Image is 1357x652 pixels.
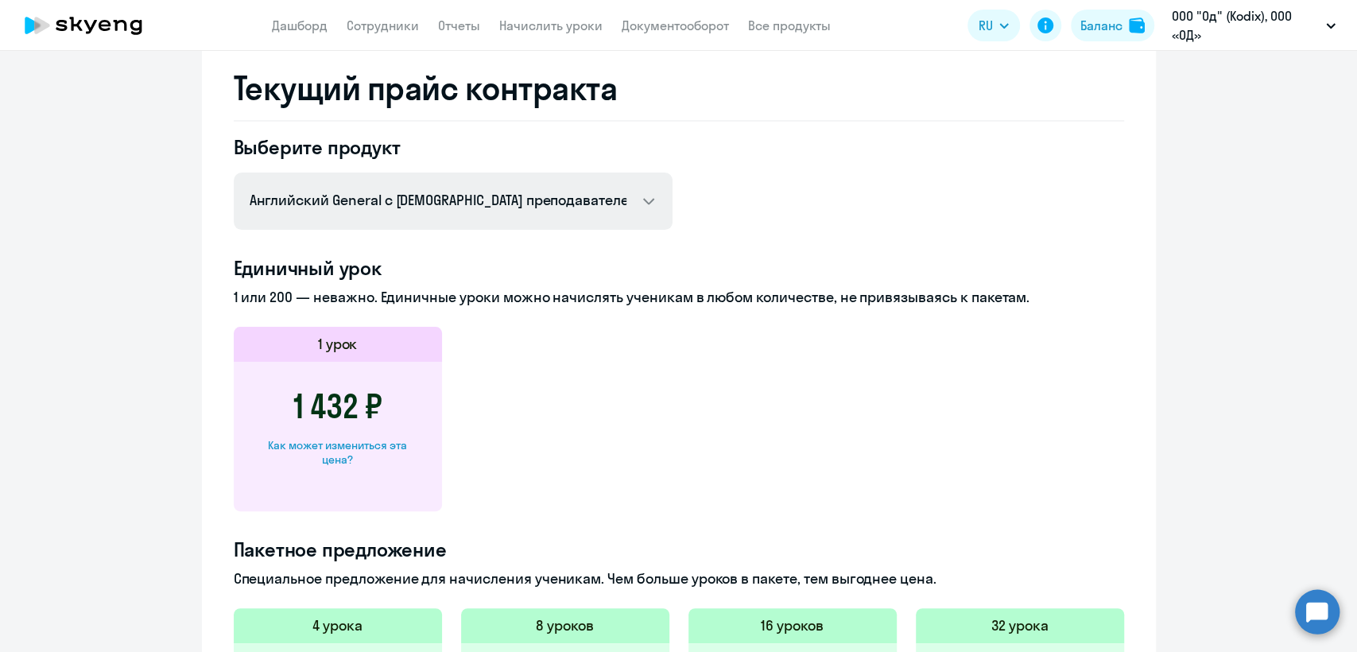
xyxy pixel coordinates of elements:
p: ООО "Од" (Kodix), ООО «ОД» [1172,6,1320,45]
div: Как может измениться эта цена? [259,438,417,467]
p: 1 или 200 — неважно. Единичные уроки можно начислять ученикам в любом количестве, не привязываясь... [234,287,1124,308]
img: balance [1129,17,1145,33]
h2: Текущий прайс контракта [234,69,1124,107]
button: ООО "Од" (Kodix), ООО «ОД» [1164,6,1343,45]
a: Документооборот [622,17,729,33]
a: Начислить уроки [499,17,603,33]
button: Балансbalance [1071,10,1154,41]
h4: Выберите продукт [234,134,673,160]
div: Баланс [1080,16,1122,35]
h5: 32 урока [991,615,1049,636]
span: RU [979,16,993,35]
a: Дашборд [272,17,328,33]
h3: 1 432 ₽ [293,387,382,425]
a: Все продукты [748,17,831,33]
a: Отчеты [438,17,480,33]
button: RU [967,10,1020,41]
h5: 4 урока [312,615,363,636]
h5: 16 уроков [761,615,824,636]
h5: 1 урок [318,334,358,355]
p: Специальное предложение для начисления ученикам. Чем больше уроков в пакете, тем выгоднее цена. [234,569,1124,589]
h4: Пакетное предложение [234,537,1124,562]
a: Сотрудники [347,17,419,33]
h4: Единичный урок [234,255,1124,281]
h5: 8 уроков [536,615,594,636]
